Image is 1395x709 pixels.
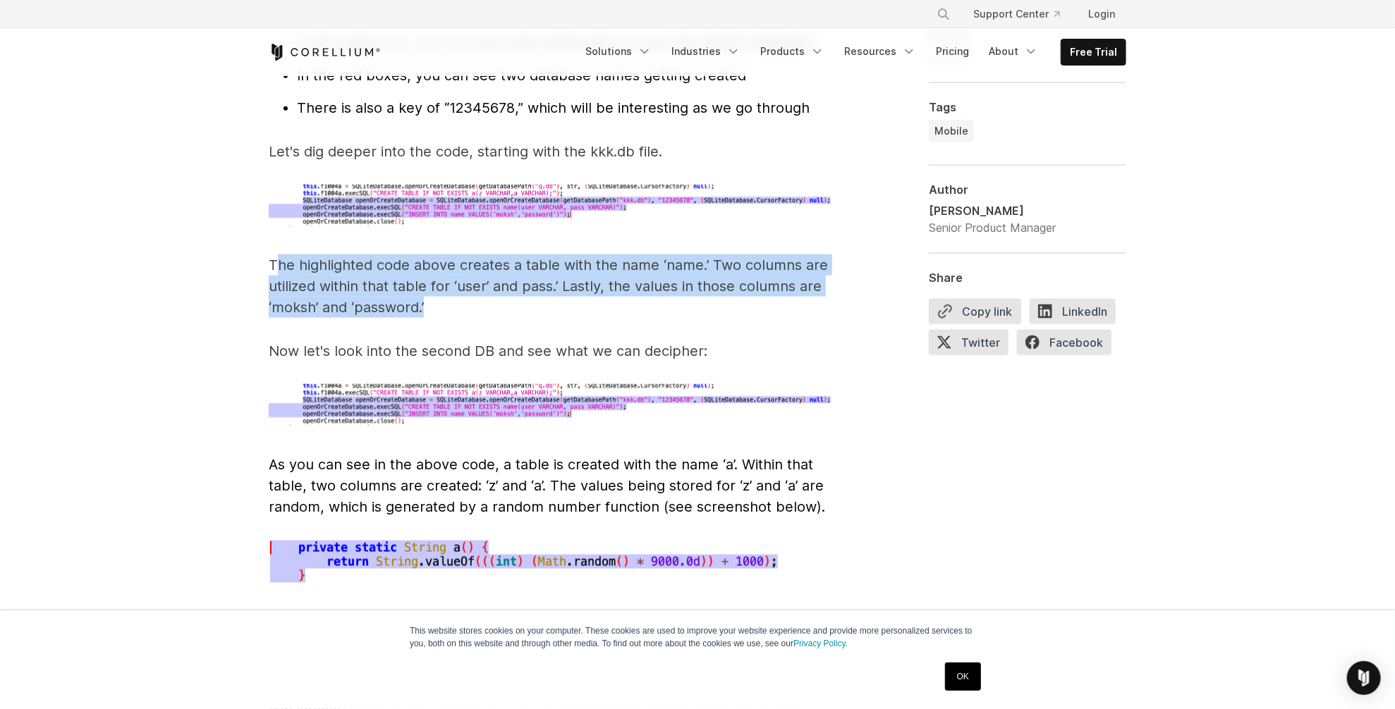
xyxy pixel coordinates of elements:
[1030,298,1116,323] span: LinkedIn
[931,1,956,27] button: Search
[945,662,981,691] a: OK
[962,1,1071,27] a: Support Center
[577,39,1126,66] div: Navigation Menu
[663,39,749,64] a: Industries
[1347,661,1381,695] div: Open Intercom Messenger
[410,624,985,650] p: This website stores cookies on your computer. These cookies are used to improve your website expe...
[934,123,968,137] span: Mobile
[929,99,1126,113] div: Tags
[929,298,1021,323] button: Copy link
[980,39,1047,64] a: About
[836,39,925,64] a: Resources
[269,185,833,226] img: Screenshot of the kkk.db file
[929,119,974,142] a: Mobile
[793,639,848,648] a: Privacy Policy.
[1030,298,1124,329] a: LinkedIn
[929,329,1009,354] span: Twitter
[752,39,833,64] a: Products
[929,329,1017,360] a: Twitter
[920,1,1126,27] div: Navigation Menu
[1017,329,1111,354] span: Facebook
[1077,1,1126,27] a: Login
[929,202,1056,218] div: [PERSON_NAME]
[1017,329,1120,360] a: Facebook
[269,540,791,586] img: Second database in the kkk.db file
[269,384,833,426] img: Second database in the kkk.db file
[929,182,1126,196] div: Author
[1061,39,1126,65] a: Free Trial
[269,141,833,162] p: Let's dig deeper into the code, starting with the kkk.db file.
[929,218,1056,235] div: Senior Product Manager
[927,39,977,64] a: Pricing
[269,44,381,61] a: Corellium Home
[929,270,1126,284] div: Share
[269,456,825,515] span: As you can see in the above code, a table is created with the name ‘a’. Within that table, two co...
[269,254,833,318] p: The highlighted code above creates a table with the name ‘name.’ Two columns are utilized within ...
[269,340,833,362] p: Now let's look into the second DB and see what we can decipher:
[577,39,660,64] a: Solutions
[297,99,810,116] span: There is also a key of “12345678,” which will be interesting as we go through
